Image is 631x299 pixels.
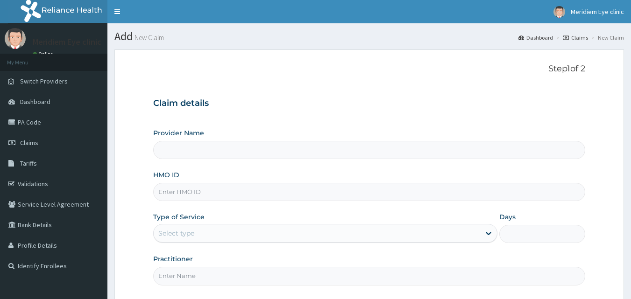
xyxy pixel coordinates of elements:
[20,77,68,85] span: Switch Providers
[5,28,26,49] img: User Image
[153,183,586,201] input: Enter HMO ID
[114,30,624,42] h1: Add
[153,98,586,109] h3: Claim details
[20,139,38,147] span: Claims
[571,7,624,16] span: Meridiem Eye clinic
[553,6,565,18] img: User Image
[33,51,55,57] a: Online
[499,212,516,222] label: Days
[563,34,588,42] a: Claims
[20,159,37,167] span: Tariffs
[153,64,586,74] p: Step 1 of 2
[153,254,193,264] label: Practitioner
[518,34,553,42] a: Dashboard
[153,128,204,138] label: Provider Name
[158,229,194,238] div: Select type
[153,170,179,180] label: HMO ID
[20,97,50,106] span: Dashboard
[589,34,624,42] li: New Claim
[133,34,164,41] small: New Claim
[153,212,205,222] label: Type of Service
[33,38,101,46] p: Meridiem Eye clinic
[153,267,586,285] input: Enter Name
